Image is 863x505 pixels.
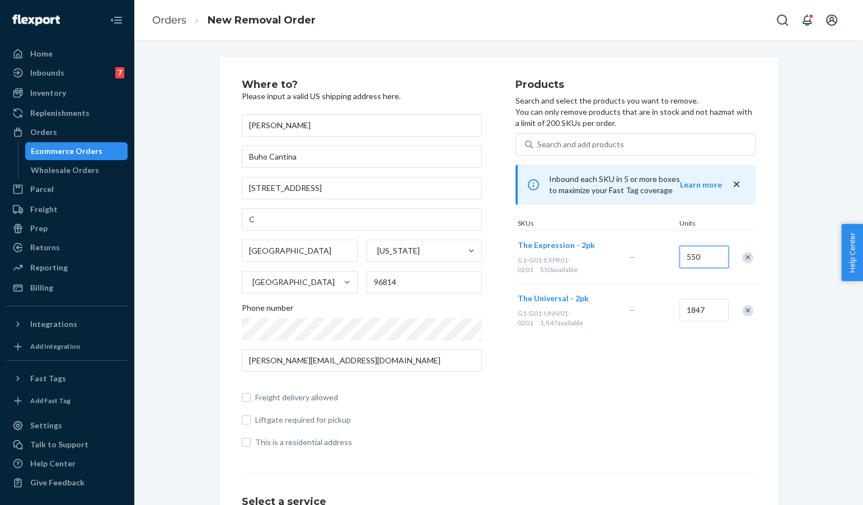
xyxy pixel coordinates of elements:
[242,114,482,137] input: First & Last Name
[7,315,128,333] button: Integrations
[252,277,335,288] div: [GEOGRAPHIC_DATA]
[679,299,729,321] input: Quantity
[30,204,58,215] div: Freight
[518,240,595,250] span: The Expression - 2pk
[242,302,293,318] span: Phone number
[677,218,728,230] div: Units
[7,259,128,277] a: Reporting
[242,208,482,231] input: Street Address 2 (Optional)
[7,392,128,410] a: Add Fast Tag
[742,305,753,316] div: Remove Item
[367,271,482,293] input: ZIP Code
[30,373,66,384] div: Fast Tags
[515,80,756,91] h2: Products
[12,15,60,26] img: Flexport logo
[255,414,482,425] span: Liftgate required for pickup
[30,87,66,99] div: Inventory
[30,282,53,293] div: Billing
[540,319,583,327] span: 1,847 available
[742,252,753,263] div: Remove Item
[30,242,60,253] div: Returns
[242,438,251,447] input: This is a residential address
[7,123,128,141] a: Orders
[7,84,128,102] a: Inventory
[515,218,677,230] div: SKUs
[242,177,482,199] input: Street Address
[251,277,252,288] input: [GEOGRAPHIC_DATA]
[30,48,53,59] div: Home
[771,9,794,31] button: Open Search Box
[30,420,62,431] div: Settings
[7,417,128,434] a: Settings
[242,146,482,168] input: Company Name
[242,349,482,372] input: Email (Required)
[7,455,128,473] a: Help Center
[518,309,570,327] span: G1-G01-UNIV01-0201
[242,240,358,262] input: City
[515,165,756,205] div: Inbound each SKU in 5 or more boxes to maximize your Fast Tag coverage
[105,9,128,31] button: Close Navigation
[30,127,57,138] div: Orders
[820,9,843,31] button: Open account menu
[7,200,128,218] a: Freight
[7,338,128,356] a: Add Integration
[30,342,80,351] div: Add Integration
[30,223,48,234] div: Prep
[629,252,636,261] span: —
[25,161,128,179] a: Wholesale Orders
[30,107,90,119] div: Replenishments
[242,91,482,102] p: Please input a valid US shipping address here.
[629,305,636,315] span: —
[518,256,570,274] span: G1-G01-EXPR01-0201
[7,45,128,63] a: Home
[31,165,99,176] div: Wholesale Orders
[7,370,128,387] button: Fast Tags
[115,67,124,78] div: 7
[7,64,128,82] a: Inbounds7
[242,393,251,402] input: Freight delivery allowed
[679,246,729,268] input: Quantity
[796,9,818,31] button: Open notifications
[30,319,77,330] div: Integrations
[7,474,128,492] button: Give Feedback
[208,14,316,26] a: New Removal Order
[540,265,578,274] span: 550 available
[680,179,722,190] button: Learn more
[7,104,128,122] a: Replenishments
[7,219,128,237] a: Prep
[152,14,186,26] a: Orders
[7,279,128,297] a: Billing
[7,436,128,453] a: Talk to Support
[7,239,128,256] a: Returns
[518,293,589,303] span: The Universal - 2pk
[376,245,377,256] input: [US_STATE]
[30,184,54,195] div: Parcel
[30,477,85,488] div: Give Feedback
[255,437,482,448] span: This is a residential address
[841,224,863,281] button: Help Center
[30,67,64,78] div: Inbounds
[30,262,68,273] div: Reporting
[242,80,482,91] h2: Where to?
[537,139,624,150] div: Search and add products
[518,293,589,304] button: The Universal - 2pk
[377,245,420,256] div: [US_STATE]
[518,240,595,251] button: The Expression - 2pk
[515,95,756,129] p: Search and select the products you want to remove. You can only remove products that are in stock...
[25,142,128,160] a: Ecommerce Orders
[7,180,128,198] a: Parcel
[255,392,482,403] span: Freight delivery allowed
[30,439,88,450] div: Talk to Support
[731,179,742,190] button: close
[30,396,71,405] div: Add Fast Tag
[30,458,76,469] div: Help Center
[242,415,251,424] input: Liftgate required for pickup
[31,146,102,157] div: Ecommerce Orders
[143,4,325,37] ol: breadcrumbs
